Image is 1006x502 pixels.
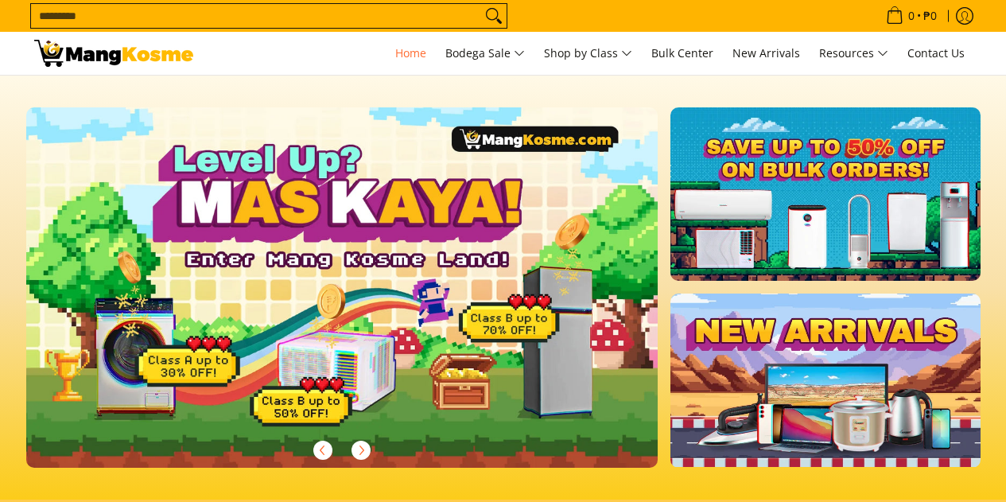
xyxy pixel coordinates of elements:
a: Bulk Center [643,32,721,75]
span: Shop by Class [544,44,632,64]
a: Bodega Sale [437,32,533,75]
a: Home [387,32,434,75]
a: Shop by Class [536,32,640,75]
a: Contact Us [899,32,973,75]
span: ₱0 [921,10,939,21]
span: Resources [819,44,888,64]
nav: Main Menu [209,32,973,75]
span: • [881,7,942,25]
button: Next [344,433,379,468]
span: Contact Us [907,45,965,60]
button: Previous [305,433,340,468]
img: Gaming desktop banner [26,107,658,468]
a: Resources [811,32,896,75]
button: Search [481,4,507,28]
span: Bodega Sale [445,44,525,64]
span: New Arrivals [732,45,800,60]
span: Bulk Center [651,45,713,60]
span: Home [395,45,426,60]
span: 0 [906,10,917,21]
a: New Arrivals [724,32,808,75]
img: Mang Kosme: Your Home Appliances Warehouse Sale Partner! [34,40,193,67]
